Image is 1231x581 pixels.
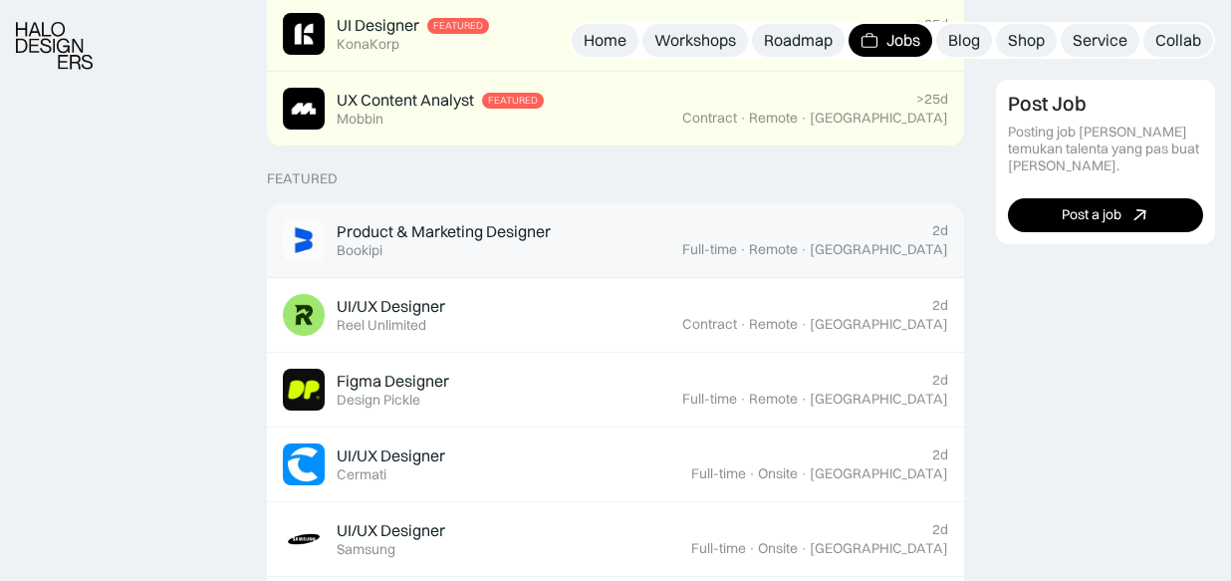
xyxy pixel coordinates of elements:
div: 2d [932,372,948,389]
a: Home [572,24,638,57]
a: Job ImageUX Content AnalystFeaturedMobbin>25dContract·Remote·[GEOGRAPHIC_DATA] [267,72,964,146]
div: Featured [433,20,483,32]
div: 2d [932,521,948,538]
div: Full-time [691,540,746,557]
div: Featured [488,95,538,107]
div: · [748,465,756,482]
a: Job ImageUI/UX DesignerReel Unlimited2dContract·Remote·[GEOGRAPHIC_DATA] [267,278,964,353]
div: Post a job [1062,206,1121,223]
div: Collab [1155,30,1201,51]
div: Product & Marketing Designer [337,221,551,242]
a: Job ImageFigma DesignerDesign Pickle2dFull-time·Remote·[GEOGRAPHIC_DATA] [267,353,964,428]
img: Job Image [283,294,325,336]
div: Service [1073,30,1127,51]
div: Post Job [1008,92,1087,116]
div: Jobs [886,30,920,51]
div: Onsite [758,540,798,557]
div: 2d [932,297,948,314]
div: UI/UX Designer [337,520,445,541]
img: Job Image [283,219,325,261]
a: Workshops [642,24,748,57]
div: [GEOGRAPHIC_DATA] [810,316,948,333]
div: UI/UX Designer [337,296,445,317]
a: Service [1061,24,1139,57]
div: Full-time [682,241,737,258]
div: Blog [948,30,980,51]
a: Job ImageProduct & Marketing DesignerBookipi2dFull-time·Remote·[GEOGRAPHIC_DATA] [267,203,964,278]
div: UI Designer [337,15,419,36]
div: Bookipi [337,242,382,259]
a: Job ImageUI/UX DesignerCermati2dFull-time·Onsite·[GEOGRAPHIC_DATA] [267,428,964,502]
div: [GEOGRAPHIC_DATA] [810,465,948,482]
a: Shop [996,24,1057,57]
a: Job ImageUI/UX DesignerSamsung2dFull-time·Onsite·[GEOGRAPHIC_DATA] [267,502,964,577]
div: · [748,540,756,557]
div: [GEOGRAPHIC_DATA] [810,241,948,258]
a: Roadmap [752,24,845,57]
div: Remote [749,110,798,127]
div: Design Pickle [337,392,420,409]
a: Collab [1143,24,1213,57]
div: · [739,391,747,408]
div: Full-time [691,465,746,482]
div: 2d [932,446,948,463]
div: Remote [749,391,798,408]
div: · [800,316,808,333]
div: Contract [682,316,737,333]
div: · [739,110,747,127]
div: [GEOGRAPHIC_DATA] [810,110,948,127]
div: >25d [916,91,948,108]
a: Post a job [1008,197,1203,231]
div: Onsite [758,465,798,482]
div: Featured [267,170,338,187]
div: Contract [682,110,737,127]
div: · [800,110,808,127]
div: Workshops [654,30,736,51]
div: Posting job [PERSON_NAME] temukan talenta yang pas buat [PERSON_NAME]. [1008,124,1203,173]
a: Jobs [849,24,932,57]
div: KonaKorp [337,36,399,53]
img: Job Image [283,88,325,130]
div: >25d [916,16,948,33]
div: Home [584,30,626,51]
img: Job Image [283,518,325,560]
div: Remote [749,316,798,333]
div: Shop [1008,30,1045,51]
img: Job Image [283,13,325,55]
div: [GEOGRAPHIC_DATA] [810,391,948,408]
div: [GEOGRAPHIC_DATA] [810,540,948,557]
a: Blog [936,24,992,57]
div: 2d [932,222,948,239]
div: UI/UX Designer [337,445,445,466]
div: Remote [749,241,798,258]
div: · [800,540,808,557]
div: Roadmap [764,30,833,51]
div: · [739,316,747,333]
div: · [800,391,808,408]
div: · [800,465,808,482]
div: Cermati [337,466,386,483]
img: Job Image [283,369,325,411]
div: Samsung [337,541,395,558]
div: Reel Unlimited [337,317,426,334]
div: · [739,241,747,258]
div: Mobbin [337,111,383,128]
img: Job Image [283,443,325,485]
div: UX Content Analyst [337,90,474,111]
div: Figma Designer [337,371,449,392]
div: · [800,241,808,258]
div: Full-time [682,391,737,408]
